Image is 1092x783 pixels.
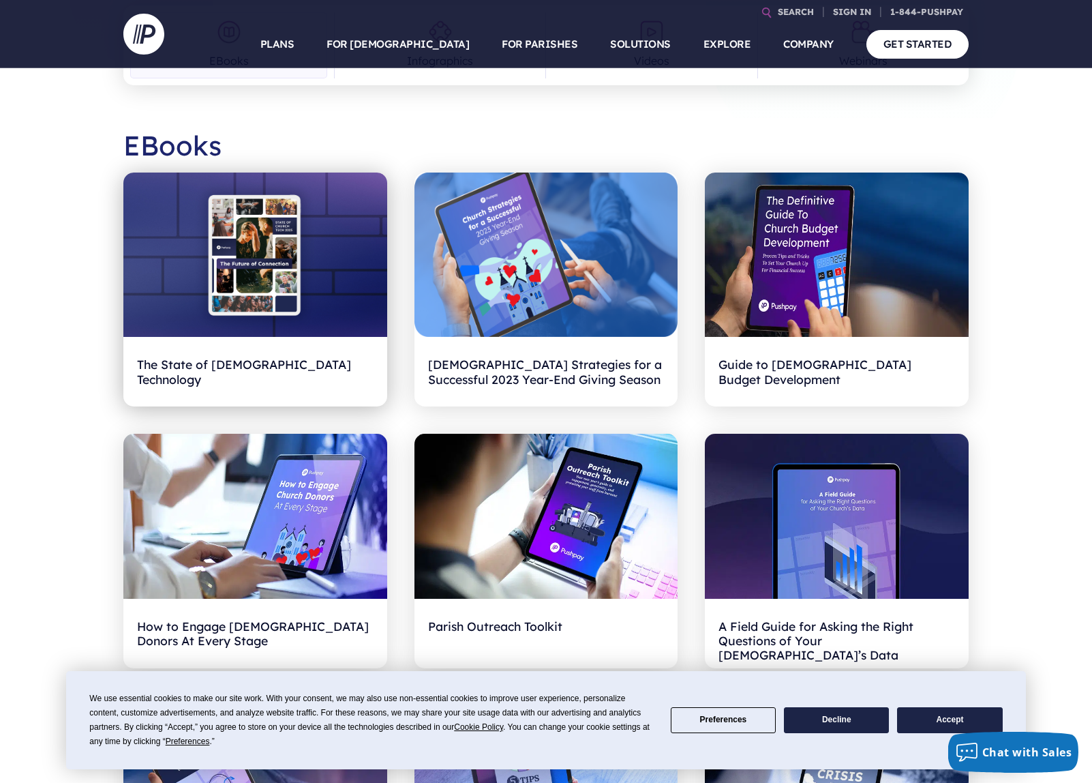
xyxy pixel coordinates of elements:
h2: Parish Outreach Toolkit [428,612,665,655]
a: SOLUTIONS [610,20,671,68]
a: FOR PARISHES [502,20,577,68]
a: PLANS [260,20,294,68]
button: Decline [784,707,889,734]
a: Parish Outreach Toolkit [414,434,678,668]
div: Cookie Consent Prompt [66,671,1026,769]
a: A Field Guide for Asking the Right Questions of Your [DEMOGRAPHIC_DATA]’s Data [705,434,969,668]
h2: Guide to [DEMOGRAPHIC_DATA] Budget Development [718,351,955,393]
button: Accept [897,707,1002,734]
button: Preferences [671,707,776,734]
a: The State of [DEMOGRAPHIC_DATA] Technology [123,173,387,407]
div: We use essential cookies to make our site work. With your consent, we may also use non-essential ... [89,692,654,749]
h2: [DEMOGRAPHIC_DATA] Strategies for a Successful 2023 Year-End Giving Season [428,351,665,393]
button: Chat with Sales [948,732,1079,773]
h2: A Field Guide for Asking the Right Questions of Your [DEMOGRAPHIC_DATA]’s Data [718,612,955,655]
span: Cookie Policy [454,722,503,732]
a: COMPANY [783,20,834,68]
span: Preferences [166,737,210,746]
a: How to Engage [DEMOGRAPHIC_DATA] Donors At Every Stage [123,434,387,668]
img: year end giving season strategies for churches ebook [414,173,678,338]
h2: How to Engage [DEMOGRAPHIC_DATA] Donors At Every Stage [137,612,374,655]
a: FOR [DEMOGRAPHIC_DATA] [327,20,469,68]
a: year end giving season strategies for churches ebook[DEMOGRAPHIC_DATA] Strategies for a Successfu... [414,173,678,407]
a: Guide to [DEMOGRAPHIC_DATA] Budget Development [705,173,969,407]
h2: EBooks [123,118,969,173]
a: GET STARTED [866,30,969,58]
h2: The State of [DEMOGRAPHIC_DATA] Technology [137,351,374,393]
span: Chat with Sales [982,745,1072,760]
a: EXPLORE [703,20,751,68]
